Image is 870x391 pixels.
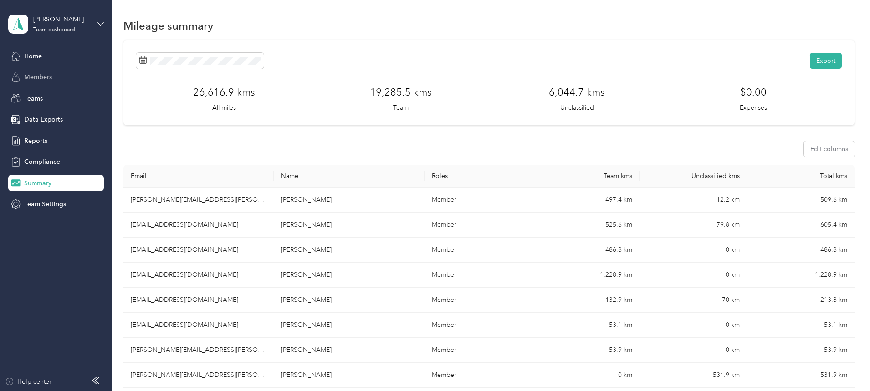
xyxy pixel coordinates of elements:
[819,340,870,391] iframe: Everlance-gr Chat Button Frame
[24,199,66,209] span: Team Settings
[804,141,855,157] button: Edit columns
[370,85,432,100] h3: 19,285.5 kms
[24,115,63,124] span: Data Exports
[640,263,747,288] td: 0 km
[532,338,640,363] td: 53.9 km
[33,27,75,33] div: Team dashboard
[549,85,605,100] h3: 6,044.7 kms
[274,238,424,263] td: Dianna Hoopfer
[274,213,424,238] td: Linda Miller
[640,363,747,388] td: 531.9 km
[532,288,640,313] td: 132.9 km
[24,72,52,82] span: Members
[425,213,532,238] td: Member
[123,188,274,213] td: joanne.proulx@mosaic.com
[640,165,747,188] th: Unclassified kms
[747,213,855,238] td: 605.4 km
[747,363,855,388] td: 531.9 km
[425,288,532,313] td: Member
[532,165,640,188] th: Team kms
[425,338,532,363] td: Member
[747,165,855,188] th: Total kms
[747,238,855,263] td: 486.8 km
[740,103,767,112] p: Expenses
[640,213,747,238] td: 79.8 km
[123,165,274,188] th: Email
[123,21,213,30] h1: Mileage summary
[24,178,51,188] span: Summary
[740,85,767,100] h3: $0.00
[5,377,51,386] button: Help center
[24,136,47,146] span: Reports
[425,238,532,263] td: Member
[274,165,424,188] th: Name
[532,188,640,213] td: 497.4 km
[747,288,855,313] td: 213.8 km
[640,313,747,338] td: 0 km
[425,188,532,213] td: Member
[274,313,424,338] td: Eileen Strinja
[640,238,747,263] td: 0 km
[532,263,640,288] td: 1,228.9 km
[24,94,43,103] span: Teams
[123,238,274,263] td: dijazzed@telus.net
[640,288,747,313] td: 70 km
[560,103,594,112] p: Unclassified
[123,213,274,238] td: millerblt@platinum.ca
[123,363,274,388] td: ashley.proulx@mosaic.com
[274,188,424,213] td: Joanne Proulx
[532,213,640,238] td: 525.6 km
[640,338,747,363] td: 0 km
[810,53,842,69] button: Export
[193,85,255,100] h3: 26,616.9 kms
[747,313,855,338] td: 53.1 km
[123,313,274,338] td: strinja2@sasktel.net
[425,165,532,188] th: Roles
[747,338,855,363] td: 53.9 km
[747,263,855,288] td: 1,228.9 km
[532,313,640,338] td: 53.1 km
[274,338,424,363] td: Darlene Morrill
[24,157,60,167] span: Compliance
[532,363,640,388] td: 0 km
[123,338,274,363] td: darlene.morrill@mosaic.com
[425,363,532,388] td: Member
[640,188,747,213] td: 12.2 km
[212,103,236,112] p: All miles
[24,51,42,61] span: Home
[425,263,532,288] td: Member
[123,288,274,313] td: crasmussenturner@gmail.com
[425,313,532,338] td: Member
[274,363,424,388] td: Ashley Proulx
[393,103,409,112] p: Team
[274,263,424,288] td: Amy Casson
[274,288,424,313] td: Corrina Rasmussen-Turner
[123,263,274,288] td: amycassonis@gmail.com
[33,15,90,24] div: [PERSON_NAME]
[532,238,640,263] td: 486.8 km
[747,188,855,213] td: 509.6 km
